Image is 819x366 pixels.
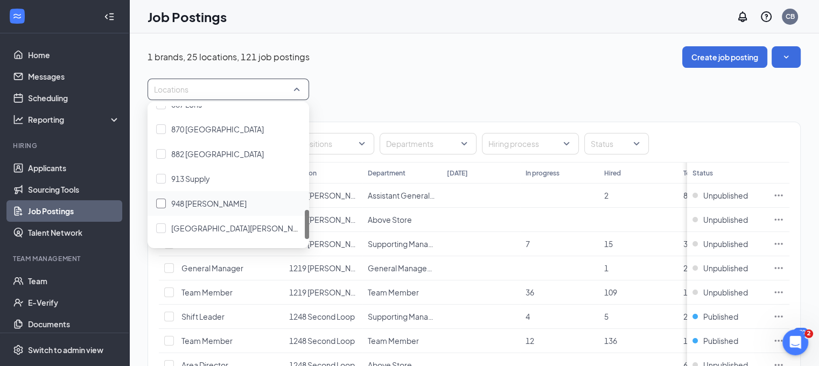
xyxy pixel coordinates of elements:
[148,191,309,216] div: 948 Marion
[683,191,692,200] span: 84
[28,114,121,125] div: Reporting
[804,329,813,338] span: 2
[368,168,405,178] div: Department
[773,238,784,249] svg: Ellipses
[786,12,795,21] div: CB
[604,191,608,200] span: 2
[171,149,264,159] span: 882 [GEOGRAPHIC_DATA]
[284,329,362,353] td: 1248 Second Loop
[604,239,613,249] span: 15
[13,254,118,263] div: Team Management
[526,287,534,297] span: 36
[104,11,115,22] svg: Collapse
[368,312,457,321] span: Supporting Management
[599,162,677,184] th: Hired
[773,263,784,273] svg: Ellipses
[604,336,617,346] span: 136
[289,239,369,249] span: 1219 [PERSON_NAME]
[703,214,748,225] span: Unpublished
[773,190,784,201] svg: Ellipses
[773,311,784,322] svg: Ellipses
[683,336,701,346] span: 1560
[28,87,120,109] a: Scheduling
[181,312,225,321] span: Shift Leader
[703,311,738,322] span: Published
[781,52,792,62] svg: SmallChevronDown
[703,190,748,201] span: Unpublished
[760,10,773,23] svg: QuestionInfo
[736,10,749,23] svg: Notifications
[368,263,446,273] span: General Management
[171,174,210,184] span: 913 Supply
[28,66,120,87] a: Messages
[703,335,738,346] span: Published
[683,263,692,273] span: 28
[284,208,362,232] td: 1219 Griffin
[28,200,120,222] a: Job Postings
[368,215,412,224] span: Above Store
[284,305,362,329] td: 1248 Second Loop
[284,184,362,208] td: 1219 Griffin
[362,208,441,232] td: Above Store
[362,232,441,256] td: Supporting Management
[284,256,362,280] td: 1219 Griffin
[28,222,120,243] a: Talent Network
[362,305,441,329] td: Supporting Management
[368,287,419,297] span: Team Member
[12,11,23,22] svg: WorkstreamLogo
[362,329,441,353] td: Team Member
[368,239,457,249] span: Supporting Management
[28,344,103,355] div: Switch to admin view
[362,184,441,208] td: Assistant General Management
[284,280,362,305] td: 1219 Griffin
[148,117,309,142] div: 870 Darlington
[703,287,748,298] span: Unpublished
[181,263,243,273] span: General Manager
[171,223,311,233] span: [GEOGRAPHIC_DATA][PERSON_NAME]
[181,287,233,297] span: Team Member
[526,239,530,249] span: 7
[13,141,118,150] div: Hiring
[703,238,748,249] span: Unpublished
[362,280,441,305] td: Team Member
[148,216,309,241] div: 956 East Florence
[526,336,534,346] span: 12
[148,241,309,265] div: 957 McDonough
[289,287,369,297] span: 1219 [PERSON_NAME]
[683,312,696,321] span: 224
[28,313,120,335] a: Documents
[289,191,369,200] span: 1219 [PERSON_NAME]
[782,329,808,355] iframe: Intercom live chat
[793,328,808,337] div: 470
[683,239,696,249] span: 385
[148,142,309,166] div: 882 Lake City
[772,46,801,68] button: SmallChevronDown
[284,232,362,256] td: 1219 Griffin
[520,162,599,184] th: In progress
[148,51,310,63] p: 1 brands, 25 locations, 121 job postings
[773,214,784,225] svg: Ellipses
[289,263,369,273] span: 1219 [PERSON_NAME]
[687,162,768,184] th: Status
[773,287,784,298] svg: Ellipses
[604,312,608,321] span: 5
[604,263,608,273] span: 1
[604,287,617,297] span: 109
[368,191,479,200] span: Assistant General Management
[13,114,24,125] svg: Analysis
[683,287,701,297] span: 1345
[526,312,530,321] span: 4
[28,44,120,66] a: Home
[171,199,247,208] span: 948 [PERSON_NAME]
[442,162,520,184] th: [DATE]
[148,166,309,191] div: 913 Supply
[28,179,120,200] a: Sourcing Tools
[362,256,441,280] td: General Management
[682,46,767,68] button: Create job posting
[678,162,757,184] th: Total
[28,270,120,292] a: Team
[13,344,24,355] svg: Settings
[703,263,748,273] span: Unpublished
[289,312,355,321] span: 1248 Second Loop
[28,157,120,179] a: Applicants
